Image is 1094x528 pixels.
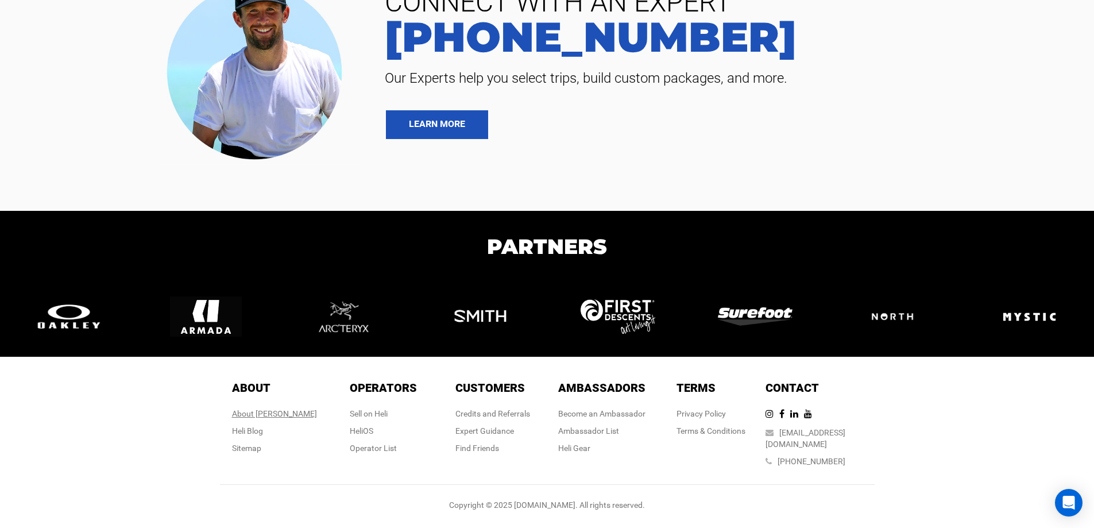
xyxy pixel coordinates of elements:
[455,426,514,435] a: Expert Guidance
[558,444,590,453] a: Heli Gear
[232,426,263,435] a: Heli Blog
[676,409,726,418] a: Privacy Policy
[558,409,645,418] a: Become an Ambassador
[350,426,373,435] a: HeliOS
[994,281,1065,353] img: logo
[676,426,745,435] a: Terms & Conditions
[170,281,242,353] img: logo
[350,381,417,395] span: Operators
[232,408,317,419] div: About [PERSON_NAME]
[376,16,1077,57] a: [PHONE_NUMBER]
[558,425,645,437] div: Ambassador List
[766,428,845,449] a: [EMAIL_ADDRESS][DOMAIN_NAME]
[1055,489,1083,517] div: Open Intercom Messenger
[766,381,819,395] span: Contact
[455,442,530,454] div: Find Friends
[778,457,845,466] a: [PHONE_NUMBER]
[32,302,106,331] img: logo
[676,381,716,395] span: Terms
[386,110,488,139] a: LEARN MORE
[581,299,655,334] img: logo
[558,381,645,395] span: Ambassadors
[350,408,417,419] div: Sell on Heli
[376,69,1077,87] span: Our Experts help you select trips, build custom packages, and more.
[855,297,930,336] img: logo
[350,442,417,454] div: Operator List
[307,281,379,353] img: logo
[444,281,516,353] img: logo
[455,381,525,395] span: Customers
[718,307,793,326] img: logo
[232,381,270,395] span: About
[220,499,875,511] div: Copyright © 2025 [DOMAIN_NAME]. All rights reserved.
[232,442,317,454] div: Sitemap
[455,409,530,418] a: Credits and Referrals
